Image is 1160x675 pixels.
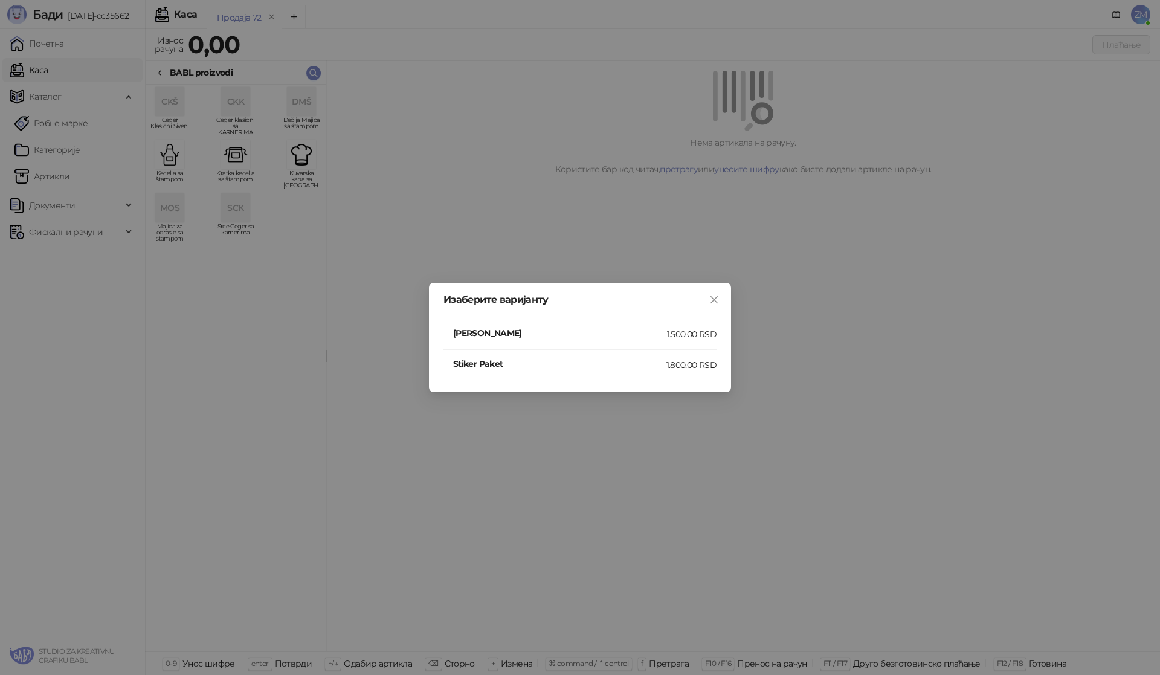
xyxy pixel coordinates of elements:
[453,326,667,340] h4: [PERSON_NAME]
[453,357,666,370] h4: Stiker Paket
[709,295,719,305] span: close
[666,358,717,372] div: 1.800,00 RSD
[704,290,724,309] button: Close
[667,328,717,341] div: 1.500,00 RSD
[704,295,724,305] span: Close
[443,295,717,305] div: Изаберите варијанту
